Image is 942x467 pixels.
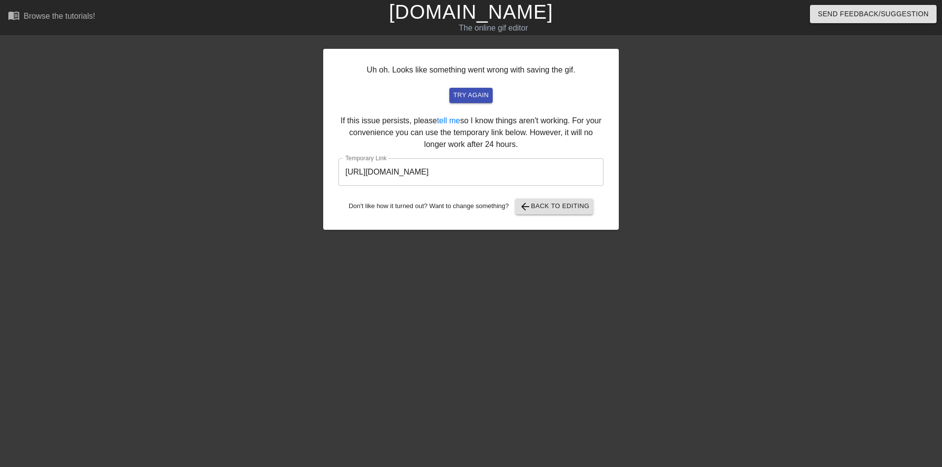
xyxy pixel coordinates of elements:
a: Browse the tutorials! [8,9,95,25]
div: Browse the tutorials! [24,12,95,20]
button: Send Feedback/Suggestion [810,5,937,23]
button: try again [449,88,493,103]
span: arrow_back [519,201,531,213]
a: [DOMAIN_NAME] [389,1,553,23]
div: Don't like how it turned out? Want to change something? [338,199,604,215]
div: Uh oh. Looks like something went wrong with saving the gif. If this issue persists, please so I k... [323,49,619,230]
input: bare [338,158,604,186]
span: Send Feedback/Suggestion [818,8,929,20]
div: The online gif editor [319,22,668,34]
button: Back to Editing [515,199,594,215]
a: tell me [437,116,460,125]
span: Back to Editing [519,201,590,213]
span: try again [453,90,489,101]
span: menu_book [8,9,20,21]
